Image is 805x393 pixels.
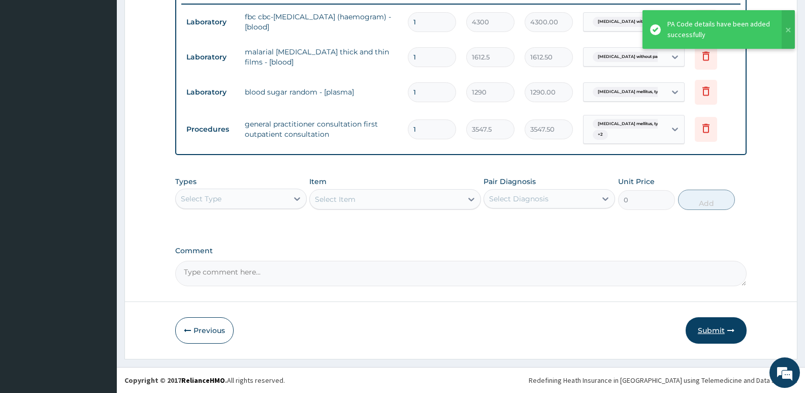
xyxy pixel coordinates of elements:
[309,176,327,187] label: Item
[240,7,403,37] td: fbc cbc-[MEDICAL_DATA] (haemogram) - [blood]
[181,194,221,204] div: Select Type
[181,376,225,385] a: RelianceHMO
[667,19,772,40] div: PA Code details have been added successfully
[181,83,240,102] td: Laboratory
[686,317,747,344] button: Submit
[117,367,805,393] footer: All rights reserved.
[484,176,536,187] label: Pair Diagnosis
[240,42,403,72] td: malarial [MEDICAL_DATA] thick and thin films - [blood]
[5,278,194,313] textarea: Type your message and hit 'Enter'
[175,247,747,255] label: Comment
[593,87,687,97] span: [MEDICAL_DATA] mellitus, type unspec...
[124,376,227,385] strong: Copyright © 2017 .
[593,17,695,27] span: [MEDICAL_DATA] without [MEDICAL_DATA]
[175,317,234,344] button: Previous
[181,120,240,139] td: Procedures
[618,176,655,187] label: Unit Price
[167,5,191,29] div: Minimize live chat window
[175,177,197,186] label: Types
[529,375,797,385] div: Redefining Heath Insurance in [GEOGRAPHIC_DATA] using Telemedicine and Data Science!
[593,119,687,129] span: [MEDICAL_DATA] mellitus, type unspec...
[19,51,41,76] img: d_794563401_company_1708531726252_794563401
[489,194,549,204] div: Select Diagnosis
[240,82,403,102] td: blood sugar random - [plasma]
[59,128,140,231] span: We're online!
[181,48,240,67] td: Laboratory
[181,13,240,32] td: Laboratory
[593,52,690,62] span: [MEDICAL_DATA] without parasitologica...
[593,130,608,140] span: + 2
[678,190,735,210] button: Add
[240,114,403,144] td: general practitioner consultation first outpatient consultation
[53,57,171,70] div: Chat with us now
